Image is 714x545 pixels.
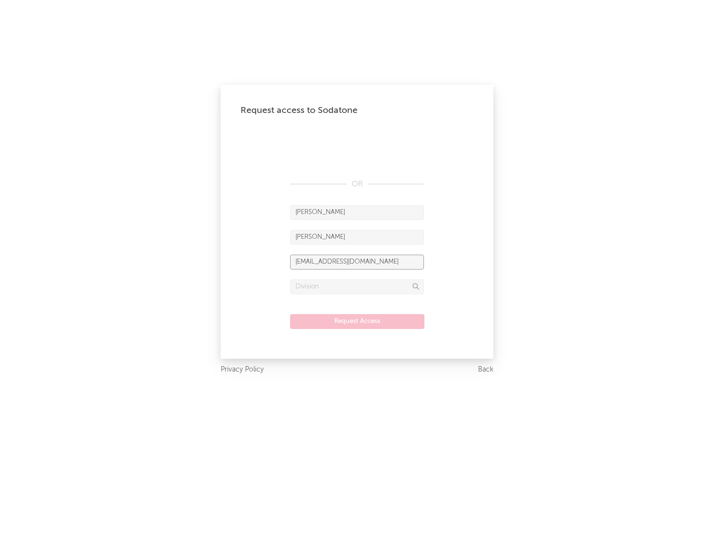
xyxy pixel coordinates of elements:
[221,364,264,376] a: Privacy Policy
[290,314,424,329] button: Request Access
[240,105,474,116] div: Request access to Sodatone
[290,205,424,220] input: First Name
[290,230,424,245] input: Last Name
[478,364,493,376] a: Back
[290,178,424,190] div: OR
[290,279,424,294] input: Division
[290,255,424,270] input: Email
